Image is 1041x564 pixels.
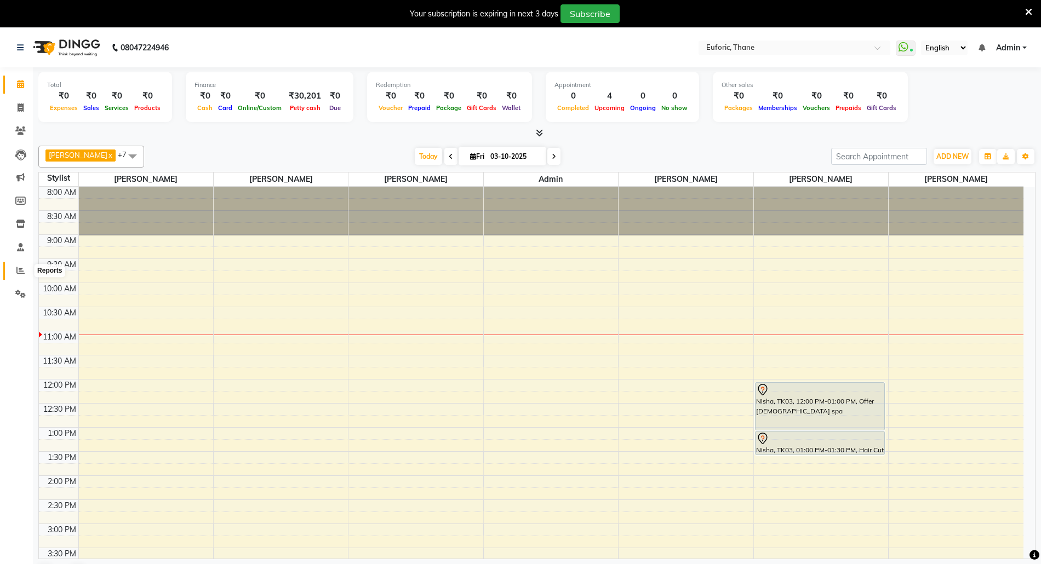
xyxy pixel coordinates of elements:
div: 10:00 AM [41,283,78,295]
span: Voucher [376,104,405,112]
div: ₹0 [195,90,215,102]
button: Subscribe [560,4,620,23]
div: 2:00 PM [45,476,78,487]
div: 0 [659,90,690,102]
div: 3:00 PM [45,524,78,536]
div: 2:30 PM [45,500,78,511]
div: ₹0 [47,90,81,102]
div: ₹0 [325,90,345,102]
div: 1:30 PM [45,452,78,463]
span: Card [215,104,235,112]
div: 8:00 AM [45,187,78,198]
b: 08047224946 [121,32,169,63]
span: Prepaids [833,104,864,112]
span: No show [659,104,690,112]
span: Vouchers [800,104,833,112]
img: logo [28,32,103,63]
div: 12:30 PM [41,404,78,415]
input: 2025-10-03 [487,148,542,165]
div: 3:30 PM [45,548,78,560]
div: 12:00 PM [41,379,78,391]
a: x [107,151,112,159]
span: Upcoming [592,104,627,112]
div: 1:00 PM [45,428,78,439]
div: 11:00 AM [41,331,78,343]
span: Services [102,104,131,112]
span: Prepaid [405,104,433,112]
span: Products [131,104,163,112]
span: [PERSON_NAME] [754,172,888,186]
div: ₹0 [756,90,800,102]
span: [PERSON_NAME] [619,172,753,186]
span: Cash [195,104,215,112]
div: 9:30 AM [45,259,78,271]
div: ₹0 [433,90,464,102]
span: [PERSON_NAME] [49,151,107,159]
span: Sales [81,104,102,112]
span: Due [327,104,344,112]
div: ₹0 [800,90,833,102]
div: ₹0 [464,90,499,102]
span: Admin [484,172,618,186]
div: ₹0 [235,90,284,102]
button: ADD NEW [934,149,971,164]
div: Appointment [554,80,690,90]
div: 0 [627,90,659,102]
div: ₹0 [102,90,131,102]
div: ₹0 [376,90,405,102]
div: 9:00 AM [45,235,78,246]
span: Gift Cards [464,104,499,112]
div: ₹0 [131,90,163,102]
span: [PERSON_NAME] [79,172,213,186]
span: Fri [467,152,487,160]
div: ₹0 [833,90,864,102]
div: Redemption [376,80,523,90]
div: 11:30 AM [41,355,78,367]
span: Completed [554,104,592,112]
span: Online/Custom [235,104,284,112]
div: Stylist [39,172,78,184]
span: +7 [118,150,135,159]
div: Other sales [722,80,899,90]
div: 4 [592,90,627,102]
span: [PERSON_NAME] [889,172,1023,186]
div: ₹0 [405,90,433,102]
div: Nisha, TK03, 01:00 PM-01:30 PM, Hair Cut - Women [756,431,884,454]
span: [PERSON_NAME] [214,172,348,186]
div: ₹0 [722,90,756,102]
span: Packages [722,104,756,112]
div: ₹30,201 [284,90,325,102]
div: ₹0 [499,90,523,102]
div: ₹0 [215,90,235,102]
span: Gift Cards [864,104,899,112]
div: 10:30 AM [41,307,78,319]
span: Petty cash [287,104,323,112]
div: Finance [195,80,345,90]
div: Reports [35,264,65,278]
div: 8:30 AM [45,211,78,222]
span: Ongoing [627,104,659,112]
input: Search Appointment [831,148,927,165]
span: [PERSON_NAME] [348,172,483,186]
span: Wallet [499,104,523,112]
span: ADD NEW [936,152,969,160]
span: Today [415,148,442,165]
span: Memberships [756,104,800,112]
span: Admin [996,42,1020,54]
span: Expenses [47,104,81,112]
div: Your subscription is expiring in next 3 days [410,8,558,20]
div: Nisha, TK03, 12:00 PM-01:00 PM, Offer [DEMOGRAPHIC_DATA] spa [756,383,884,430]
span: Package [433,104,464,112]
div: Total [47,80,163,90]
div: ₹0 [81,90,102,102]
div: ₹0 [864,90,899,102]
div: 0 [554,90,592,102]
